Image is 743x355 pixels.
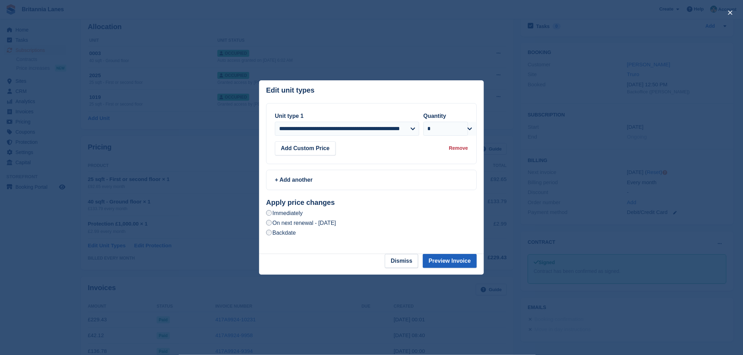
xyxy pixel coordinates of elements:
label: Unit type 1 [275,113,304,119]
label: On next renewal - [DATE] [266,219,336,227]
button: close [725,7,736,18]
a: + Add another [266,170,477,190]
label: Backdate [266,229,296,236]
button: Preview Invoice [423,254,477,268]
button: Add Custom Price [275,141,336,155]
label: Immediately [266,209,303,217]
strong: Apply price changes [266,199,335,206]
button: Dismiss [385,254,418,268]
label: Quantity [423,113,446,119]
input: On next renewal - [DATE] [266,220,272,226]
input: Immediately [266,210,272,216]
input: Backdate [266,230,272,235]
p: Edit unit types [266,86,315,94]
div: + Add another [275,176,468,184]
div: Remove [449,145,468,152]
